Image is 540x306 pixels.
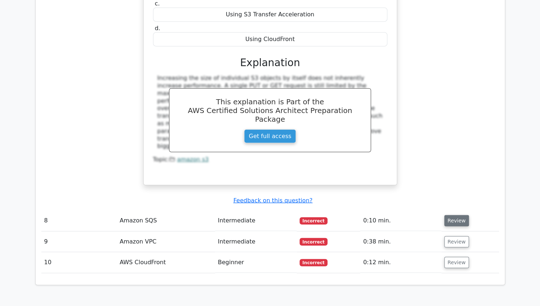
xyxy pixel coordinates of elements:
span: Incorrect [300,217,327,225]
a: Feedback on this question? [233,197,312,204]
a: Get full access [244,129,296,143]
td: Intermediate [215,210,297,231]
td: 10 [41,252,117,273]
td: 0:38 min. [360,231,441,252]
td: 0:10 min. [360,210,441,231]
td: 8 [41,210,117,231]
td: 9 [41,231,117,252]
td: 0:12 min. [360,252,441,273]
td: Amazon SQS [117,210,215,231]
div: Using S3 Transfer Acceleration [153,8,387,22]
div: Topic: [153,156,387,164]
td: Intermediate [215,231,297,252]
button: Review [444,257,469,268]
div: Using CloudFront [153,32,387,47]
button: Review [444,215,469,226]
td: Beginner [215,252,297,273]
a: amazon s3 [177,156,209,163]
button: Review [444,236,469,247]
span: Incorrect [300,238,327,245]
span: d. [155,25,160,32]
span: Incorrect [300,259,327,266]
h3: Explanation [157,57,383,69]
td: AWS CloudFront [117,252,215,273]
div: Increasing the size of individual S3 objects by itself does not inherently increase performance. ... [157,75,383,150]
td: Amazon VPC [117,231,215,252]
